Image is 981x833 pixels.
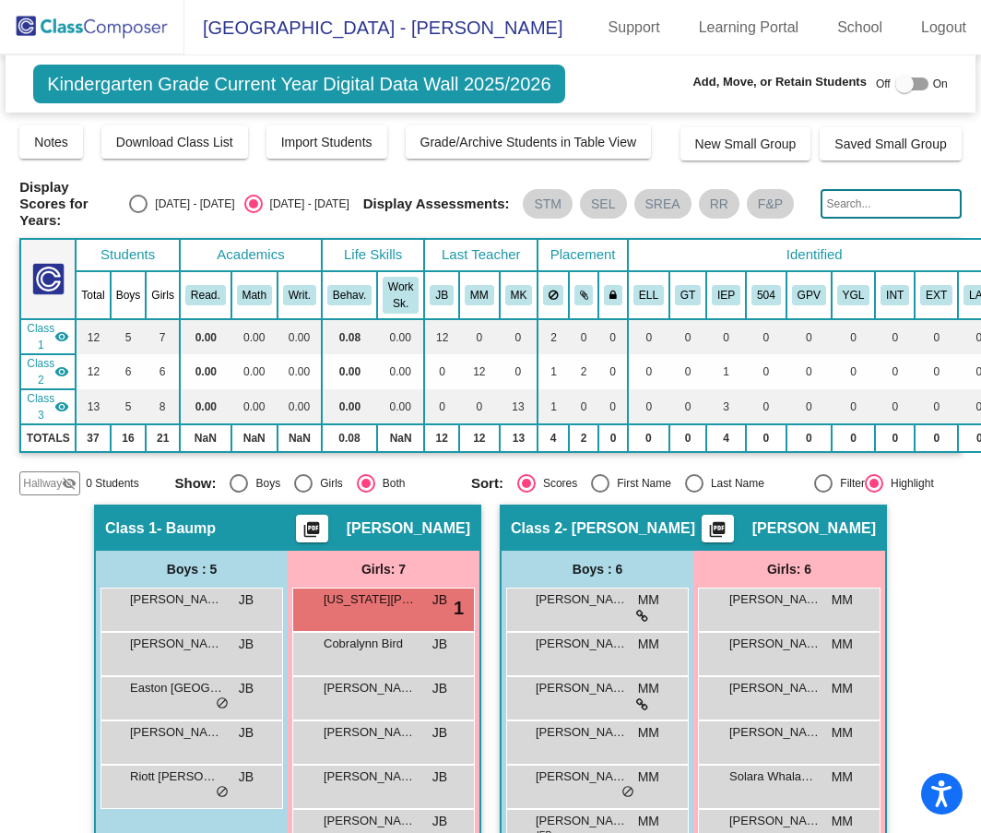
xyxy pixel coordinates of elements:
th: Extrovert [915,271,958,319]
span: [PERSON_NAME] [130,590,222,609]
a: Learning Portal [684,13,814,42]
mat-chip: RR [699,189,739,219]
td: 0 [706,319,746,354]
th: Girls [146,271,180,319]
td: 1 [538,389,569,424]
td: 0 [915,319,958,354]
span: JB [432,812,447,831]
span: [PERSON_NAME] [729,723,821,742]
th: Academics [180,239,322,271]
span: Easton [GEOGRAPHIC_DATA] [130,679,222,697]
button: JB [430,285,454,305]
td: 5 [111,319,147,354]
th: 504 Plan [746,271,786,319]
span: 0 Students [86,475,138,492]
button: INT [881,285,909,305]
span: JB [432,679,447,698]
th: Michelle Miller [459,271,500,319]
td: 0.08 [322,424,377,452]
span: [PERSON_NAME] Bear [130,723,222,742]
td: 0.00 [278,319,322,354]
div: Girls: 6 [693,551,885,588]
span: MM [638,679,659,698]
td: 0.00 [377,389,424,424]
span: Grade/Archive Students in Table View [420,135,637,149]
button: Behav. [327,285,372,305]
td: 0.00 [180,319,231,354]
td: 0 [786,354,832,389]
span: JB [239,590,254,610]
td: 12 [459,424,500,452]
mat-icon: picture_as_pdf [706,519,728,545]
span: Solara Whalawitsa [729,768,821,786]
td: 0 [628,354,669,389]
div: Boys : 5 [96,551,288,588]
mat-icon: visibility_off [62,476,77,491]
th: Students [76,239,180,271]
button: 504 [751,285,781,305]
span: New Small Group [695,137,797,151]
td: NaN [180,424,231,452]
div: Last Name [703,475,764,492]
td: 0 [875,389,915,424]
td: 4 [538,424,569,452]
td: 0 [598,389,628,424]
td: 0.00 [180,354,231,389]
td: NaN [377,424,424,452]
td: 0 [786,389,832,424]
td: 0 [832,319,876,354]
td: 0 [746,389,786,424]
td: 0 [500,354,538,389]
td: 0 [746,319,786,354]
td: 0 [569,319,599,354]
span: Notes [34,135,68,149]
span: [PERSON_NAME] [324,679,416,697]
td: 0.00 [231,354,278,389]
span: [GEOGRAPHIC_DATA] - [PERSON_NAME] [184,13,562,42]
td: 0 [424,354,459,389]
span: [PERSON_NAME] [752,519,876,538]
button: Math [237,285,272,305]
div: [DATE] - [DATE] [263,196,349,212]
span: [PERSON_NAME] [347,519,470,538]
span: Riott [PERSON_NAME] [130,768,222,786]
span: On [933,76,948,92]
span: [PERSON_NAME] [324,768,416,786]
mat-chip: SREA [634,189,691,219]
td: 0 [628,389,669,424]
th: Keep with teacher [598,271,628,319]
span: Cobralynn Bird [324,635,416,653]
td: 0.00 [278,354,322,389]
span: JB [432,590,447,610]
span: - Baump [157,519,216,538]
span: Import Students [281,135,372,149]
button: ELL [633,285,664,305]
span: Hallway [23,475,62,492]
span: MM [638,768,659,787]
span: [PERSON_NAME] [536,590,628,609]
td: 0 [786,319,832,354]
td: 0.00 [180,389,231,424]
td: 0 [500,319,538,354]
th: Placement [538,239,628,271]
mat-chip: F&P [747,189,794,219]
th: Life Skills [322,239,424,271]
button: Print Students Details [702,515,734,542]
th: Individualized Education Plan [706,271,746,319]
td: 0 [669,389,706,424]
span: 1 [454,594,464,622]
span: Class 2 [27,355,54,388]
th: Good Parent Volunteer [786,271,832,319]
td: 0 [459,319,500,354]
th: Last Teacher [424,239,538,271]
th: English Language Learner [628,271,669,319]
th: Misty Krohn [500,271,538,319]
button: Writ. [283,285,316,305]
td: 16 [111,424,147,452]
td: 0 [669,354,706,389]
button: Saved Small Group [820,127,961,161]
td: 12 [424,424,459,452]
td: 0 [746,354,786,389]
mat-icon: visibility [54,329,69,344]
span: MM [638,812,659,831]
